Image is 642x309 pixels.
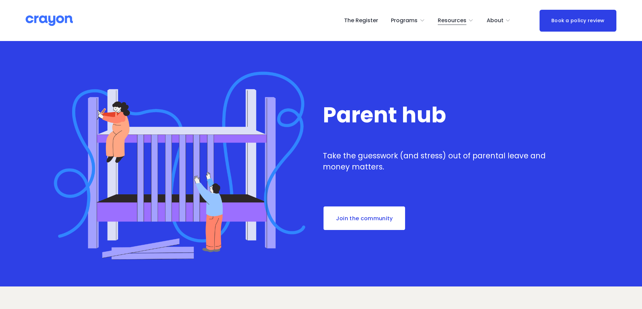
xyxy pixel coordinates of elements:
[487,16,503,26] span: About
[487,15,511,26] a: folder dropdown
[26,15,73,27] img: Crayon
[391,16,418,26] span: Programs
[391,15,425,26] a: folder dropdown
[323,206,406,231] a: Join the community
[438,15,474,26] a: folder dropdown
[438,16,466,26] span: Resources
[540,10,616,32] a: Book a policy review
[323,104,551,126] h1: Parent hub
[323,150,551,173] p: Take the guesswork (and stress) out of parental leave and money matters.
[344,15,378,26] a: The Register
